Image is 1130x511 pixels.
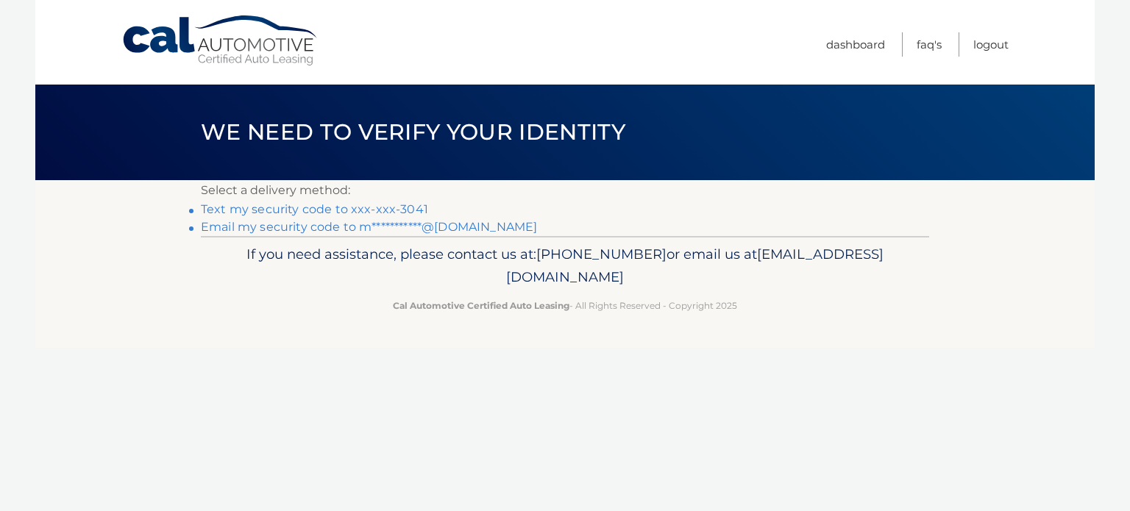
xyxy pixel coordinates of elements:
span: We need to verify your identity [201,118,625,146]
p: Select a delivery method: [201,180,929,201]
strong: Cal Automotive Certified Auto Leasing [393,300,569,311]
a: Logout [973,32,1009,57]
span: [PHONE_NUMBER] [536,246,667,262]
p: - All Rights Reserved - Copyright 2025 [210,298,920,313]
a: Text my security code to xxx-xxx-3041 [201,202,428,216]
p: If you need assistance, please contact us at: or email us at [210,243,920,290]
a: FAQ's [917,32,942,57]
a: Dashboard [826,32,885,57]
a: Cal Automotive [121,15,320,67]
